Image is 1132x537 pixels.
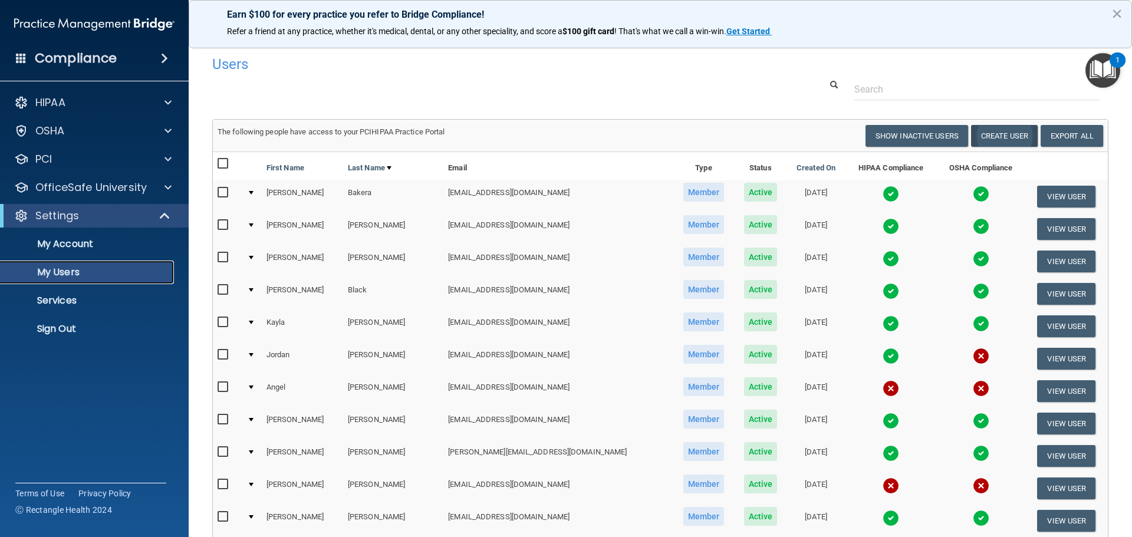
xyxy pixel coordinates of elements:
[973,283,989,299] img: tick.e7d51cea.svg
[443,245,673,278] td: [EMAIL_ADDRESS][DOMAIN_NAME]
[744,215,778,234] span: Active
[683,410,725,429] span: Member
[744,345,778,364] span: Active
[218,127,445,136] span: The following people have access to your PCIHIPAA Practice Portal
[973,445,989,462] img: tick.e7d51cea.svg
[212,57,728,72] h4: Users
[973,510,989,526] img: tick.e7d51cea.svg
[562,27,614,36] strong: $100 gift card
[343,180,443,213] td: Bakera
[973,477,989,494] img: cross.ca9f0e7f.svg
[1037,477,1095,499] button: View User
[8,323,169,335] p: Sign Out
[683,312,725,331] span: Member
[343,472,443,505] td: [PERSON_NAME]
[973,380,989,397] img: cross.ca9f0e7f.svg
[227,27,562,36] span: Refer a friend at any practice, whether it's medical, dental, or any other speciality, and score a
[1111,4,1123,23] button: Close
[35,50,117,67] h4: Compliance
[1037,218,1095,240] button: View User
[1037,283,1095,305] button: View User
[883,218,899,235] img: tick.e7d51cea.svg
[883,477,899,494] img: cross.ca9f0e7f.svg
[443,152,673,180] th: Email
[973,218,989,235] img: tick.e7d51cea.svg
[936,152,1025,180] th: OSHA Compliance
[683,183,725,202] span: Member
[343,310,443,342] td: [PERSON_NAME]
[683,475,725,493] span: Member
[14,12,175,36] img: PMB logo
[227,9,1094,20] p: Earn $100 for every practice you refer to Bridge Compliance!
[443,407,673,440] td: [EMAIL_ADDRESS][DOMAIN_NAME]
[8,295,169,307] p: Services
[744,410,778,429] span: Active
[883,445,899,462] img: tick.e7d51cea.svg
[8,266,169,278] p: My Users
[1037,348,1095,370] button: View User
[35,180,147,195] p: OfficeSafe University
[787,375,845,407] td: [DATE]
[744,183,778,202] span: Active
[1037,510,1095,532] button: View User
[683,215,725,234] span: Member
[883,315,899,332] img: tick.e7d51cea.svg
[343,278,443,310] td: Black
[787,180,845,213] td: [DATE]
[14,152,172,166] a: PCI
[443,310,673,342] td: [EMAIL_ADDRESS][DOMAIN_NAME]
[1037,445,1095,467] button: View User
[787,310,845,342] td: [DATE]
[744,475,778,493] span: Active
[343,342,443,375] td: [PERSON_NAME]
[343,440,443,472] td: [PERSON_NAME]
[744,507,778,526] span: Active
[883,510,899,526] img: tick.e7d51cea.svg
[787,505,845,537] td: [DATE]
[35,152,52,166] p: PCI
[15,504,112,516] span: Ⓒ Rectangle Health 2024
[744,248,778,266] span: Active
[443,505,673,537] td: [EMAIL_ADDRESS][DOMAIN_NAME]
[744,312,778,331] span: Active
[845,152,936,180] th: HIPAA Compliance
[973,413,989,429] img: tick.e7d51cea.svg
[262,440,343,472] td: [PERSON_NAME]
[726,27,770,36] strong: Get Started
[443,213,673,245] td: [EMAIL_ADDRESS][DOMAIN_NAME]
[1037,186,1095,207] button: View User
[14,95,172,110] a: HIPAA
[973,315,989,332] img: tick.e7d51cea.svg
[787,342,845,375] td: [DATE]
[262,213,343,245] td: [PERSON_NAME]
[443,180,673,213] td: [EMAIL_ADDRESS][DOMAIN_NAME]
[14,209,171,223] a: Settings
[1037,315,1095,337] button: View User
[343,375,443,407] td: [PERSON_NAME]
[883,380,899,397] img: cross.ca9f0e7f.svg
[443,472,673,505] td: [EMAIL_ADDRESS][DOMAIN_NAME]
[443,375,673,407] td: [EMAIL_ADDRESS][DOMAIN_NAME]
[744,280,778,299] span: Active
[343,407,443,440] td: [PERSON_NAME]
[683,345,725,364] span: Member
[973,186,989,202] img: tick.e7d51cea.svg
[1037,413,1095,434] button: View User
[683,442,725,461] span: Member
[1115,60,1120,75] div: 1
[262,505,343,537] td: [PERSON_NAME]
[343,245,443,278] td: [PERSON_NAME]
[673,152,734,180] th: Type
[744,377,778,396] span: Active
[744,442,778,461] span: Active
[883,413,899,429] img: tick.e7d51cea.svg
[15,487,64,499] a: Terms of Use
[262,278,343,310] td: [PERSON_NAME]
[14,180,172,195] a: OfficeSafe University
[883,283,899,299] img: tick.e7d51cea.svg
[343,213,443,245] td: [PERSON_NAME]
[787,407,845,440] td: [DATE]
[343,505,443,537] td: [PERSON_NAME]
[348,161,391,175] a: Last Name
[35,124,65,138] p: OSHA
